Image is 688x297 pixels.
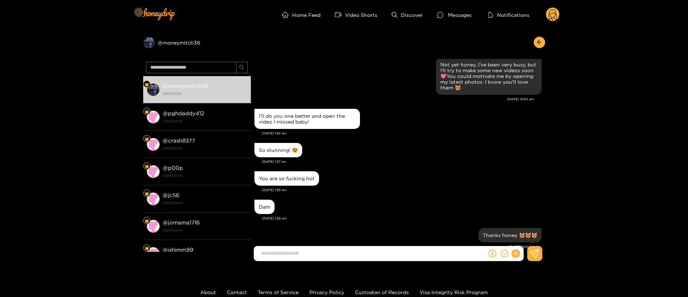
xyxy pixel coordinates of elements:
[147,138,160,151] img: conversation
[163,247,193,253] strong: @ ghimm99
[163,165,183,171] strong: @ p00p
[478,228,542,242] div: Sep. 23, 1:44 am
[145,137,149,141] img: Fan Level
[239,65,244,71] span: search
[163,200,247,206] strong: [DATE] 20:08
[483,232,537,238] div: Thanks honey 😻😻😻
[254,200,275,214] div: Sep. 23, 1:29 am
[488,250,496,257] span: dollar
[145,110,149,114] img: Fan Level
[143,37,251,48] div: @moneymitch36
[145,246,149,250] img: Fan Level
[355,289,409,295] a: Custodian of Records
[534,37,545,48] button: arrow-left
[309,289,344,295] a: Privacy Policy
[254,244,534,249] div: [DATE] 1:44 am
[227,289,247,295] a: Contact
[163,172,247,179] strong: [DATE] 20:08
[282,11,292,18] span: home
[487,248,498,259] button: dollar
[335,11,345,18] span: video-camera
[262,159,542,164] div: [DATE] 1:27 am
[254,171,319,186] div: Sep. 23, 1:29 am
[259,204,270,210] div: Dam
[486,11,532,18] button: Notifications
[537,40,542,46] span: arrow-left
[254,109,360,129] div: Sep. 23, 1:24 am
[163,145,247,152] strong: [DATE] 20:08
[436,57,542,95] div: Sep. 23, 12:54 am
[145,82,149,87] img: Fan Level
[262,187,542,192] div: [DATE] 1:29 am
[254,97,534,102] div: [DATE] 12:54 am
[254,143,302,157] div: Sep. 23, 1:27 am
[163,110,204,116] strong: @ pghdaddy412
[147,247,160,260] img: conversation
[163,138,195,144] strong: @ crash8377
[262,131,542,136] div: [DATE] 1:24 am
[145,219,149,223] img: Fan Level
[282,11,320,18] a: Home Feed
[236,62,248,73] button: search
[147,165,160,178] img: conversation
[147,83,160,96] img: conversation
[501,250,509,257] span: smile
[163,219,200,226] strong: @ jomama1716
[147,220,160,233] img: conversation
[440,62,537,91] div: Not yet honey, I've been very busy, but I'll try to make some new videos soon💖You could motivate ...
[262,216,542,221] div: [DATE] 1:29 am
[259,113,356,125] div: I’ll do you one better and open the video I missed baby!
[259,147,298,153] div: So stunning! 😍
[145,164,149,168] img: Fan Level
[147,111,160,124] img: conversation
[200,289,216,295] a: About
[163,192,179,198] strong: @ jc56
[163,118,247,124] strong: [DATE] 20:08
[335,11,377,18] a: Video Shorts
[145,191,149,196] img: Fan Level
[258,289,299,295] a: Terms of Service
[420,289,488,295] a: Visa Integrity Risk Program
[259,176,315,181] div: You are so fucking hot
[392,12,423,18] a: Discover
[163,227,247,233] strong: [DATE] 20:08
[163,83,208,89] strong: @ moneymitch36
[163,91,247,97] strong: [DATE] 01:29
[437,11,472,19] div: Messages
[147,192,160,205] img: conversation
